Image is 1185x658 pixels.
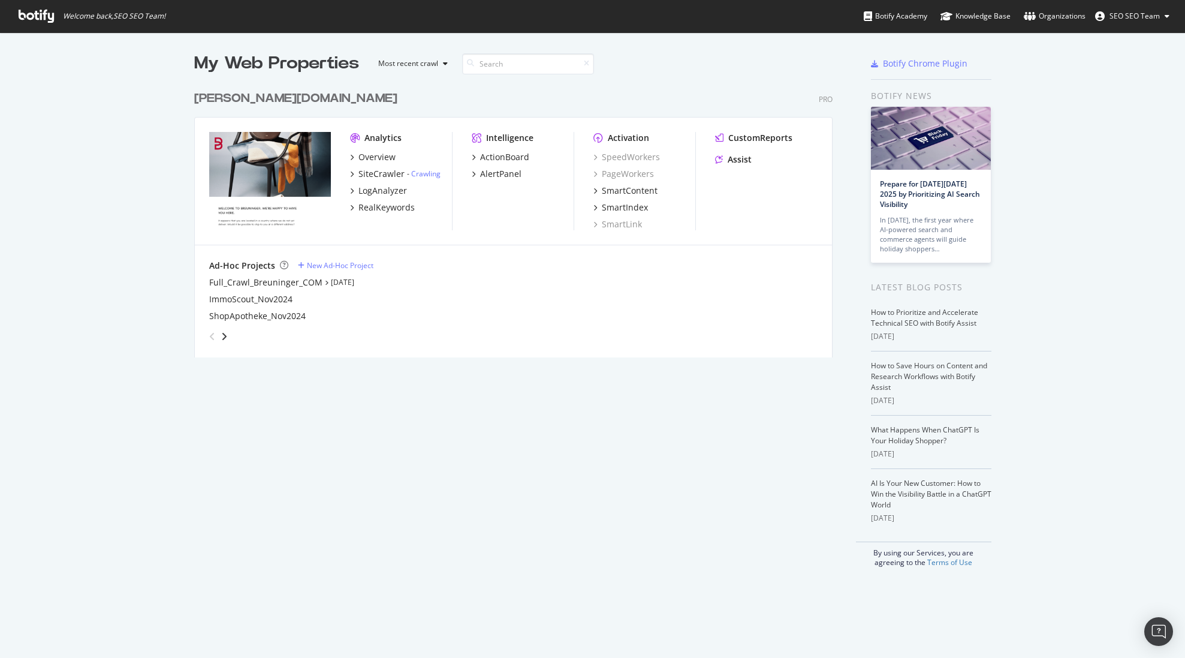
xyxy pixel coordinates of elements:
[871,360,987,392] a: How to Save Hours on Content and Research Workflows with Botify Assist
[1144,617,1173,646] div: Open Intercom Messenger
[871,281,991,294] div: Latest Blog Posts
[927,557,972,567] a: Terms of Use
[358,202,415,214] div: RealKeywords
[194,76,842,357] div: grid
[593,151,660,163] a: SpeedWorkers
[480,168,521,180] div: AlertPanel
[220,330,228,342] div: angle-right
[350,185,407,197] a: LogAnalyzer
[194,90,402,107] a: [PERSON_NAME][DOMAIN_NAME]
[358,185,407,197] div: LogAnalyzer
[593,168,654,180] a: PageWorkers
[593,202,648,214] a: SmartIndex
[350,202,415,214] a: RealKeywords
[728,154,752,166] div: Assist
[480,151,529,163] div: ActionBoard
[209,260,275,272] div: Ad-Hoc Projects
[871,478,991,510] a: AI Is Your New Customer: How to Win the Visibility Battle in a ChatGPT World
[871,449,991,459] div: [DATE]
[411,169,441,179] a: Crawling
[1109,11,1160,21] span: SEO SEO Team
[593,185,658,197] a: SmartContent
[940,10,1011,22] div: Knowledge Base
[194,52,359,76] div: My Web Properties
[298,260,373,271] a: New Ad-Hoc Project
[883,58,967,70] div: Botify Chrome Plugin
[472,168,521,180] a: AlertPanel
[209,277,322,289] a: Full_Crawl_Breuninger_COM
[871,89,991,103] div: Botify news
[350,151,396,163] a: Overview
[209,132,331,229] img: breuninger.com
[871,425,979,446] a: What Happens When ChatGPT Is Your Holiday Shopper?
[1024,10,1086,22] div: Organizations
[358,168,405,180] div: SiteCrawler
[358,151,396,163] div: Overview
[63,11,165,21] span: Welcome back, SEO SEO Team !
[209,293,293,305] a: ImmoScout_Nov2024
[819,94,833,104] div: Pro
[871,331,991,342] div: [DATE]
[364,132,402,144] div: Analytics
[462,53,594,74] input: Search
[350,168,441,180] a: SiteCrawler- Crawling
[871,107,991,170] img: Prepare for Black Friday 2025 by Prioritizing AI Search Visibility
[871,307,978,328] a: How to Prioritize and Accelerate Technical SEO with Botify Assist
[331,277,354,287] a: [DATE]
[194,90,397,107] div: [PERSON_NAME][DOMAIN_NAME]
[204,327,220,346] div: angle-left
[871,58,967,70] a: Botify Chrome Plugin
[1086,7,1179,26] button: SEO SEO Team
[856,542,991,567] div: By using our Services, you are agreeing to the
[369,54,453,73] button: Most recent crawl
[407,169,441,179] div: -
[307,260,373,271] div: New Ad-Hoc Project
[880,179,980,209] a: Prepare for [DATE][DATE] 2025 by Prioritizing AI Search Visibility
[602,202,648,214] div: SmartIndex
[602,185,658,197] div: SmartContent
[472,151,529,163] a: ActionBoard
[378,60,438,67] div: Most recent crawl
[871,395,991,406] div: [DATE]
[486,132,533,144] div: Intelligence
[728,132,792,144] div: CustomReports
[715,154,752,166] a: Assist
[608,132,649,144] div: Activation
[880,215,982,254] div: In [DATE], the first year where AI-powered search and commerce agents will guide holiday shoppers…
[871,513,991,524] div: [DATE]
[864,10,927,22] div: Botify Academy
[715,132,792,144] a: CustomReports
[209,310,306,322] a: ShopApotheke_Nov2024
[593,218,642,230] a: SmartLink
